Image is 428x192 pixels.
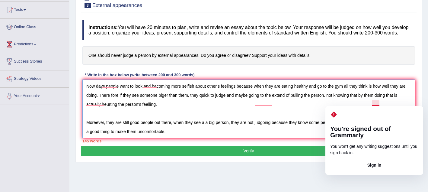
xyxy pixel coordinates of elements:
[0,88,69,103] a: Your Account
[82,46,415,65] h4: One should never judge a person by external appearances. Do you agree or disagree? Support your i...
[0,36,69,51] a: Predictions
[81,146,417,156] button: Verify
[88,25,118,30] b: Instructions:
[82,20,415,40] h4: You will have 20 minutes to plan, write and revise an essay about the topic below. Your response ...
[82,80,415,138] textarea: To enrich screen reader interactions, please activate Accessibility in Grammarly extension settings
[0,2,69,17] a: Tests
[92,2,142,8] small: External appearances
[0,53,69,68] a: Success Stories
[82,72,197,78] div: * Write in the box below (write between 200 and 300 words)
[0,70,69,86] a: Strategy Videos
[0,19,69,34] a: Online Class
[82,138,415,144] div: 145 words
[85,3,91,8] span: 3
